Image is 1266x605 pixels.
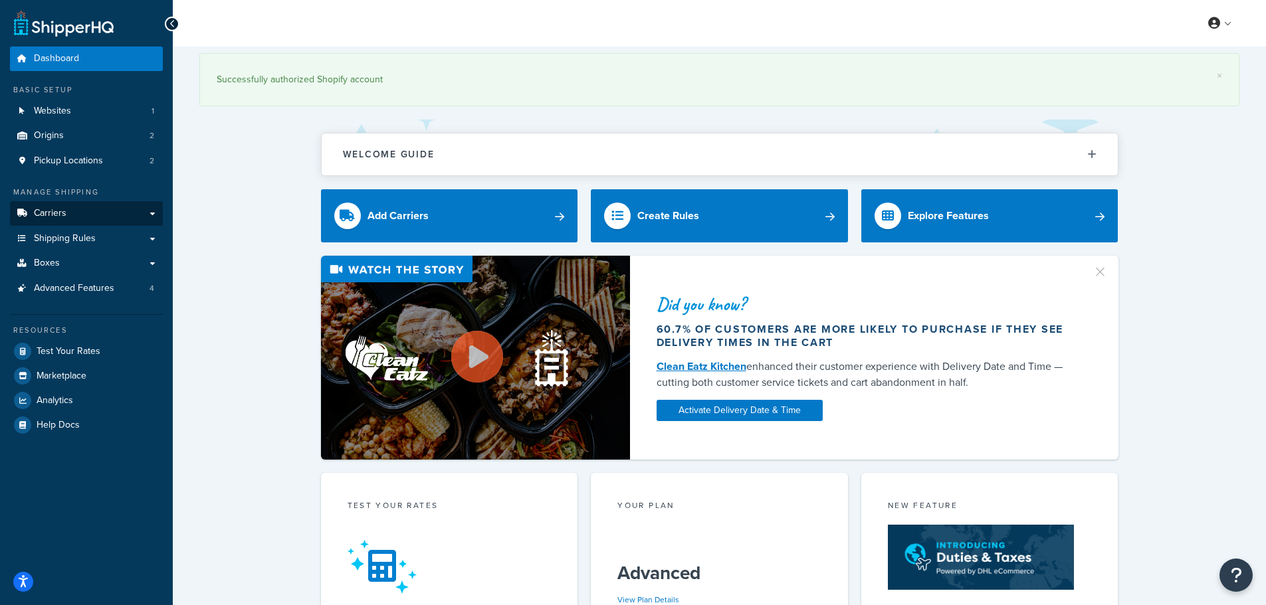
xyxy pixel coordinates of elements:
span: Pickup Locations [34,155,103,167]
a: Clean Eatz Kitchen [657,359,746,374]
a: Create Rules [591,189,848,242]
a: Boxes [10,251,163,276]
h5: Advanced [617,562,821,584]
span: 2 [150,155,154,167]
li: Origins [10,124,163,148]
span: Analytics [37,395,73,406]
div: 60.7% of customers are more likely to purchase if they see delivery times in the cart [657,323,1077,349]
a: Add Carriers [321,189,578,242]
a: × [1217,70,1222,81]
span: 1 [152,106,154,117]
img: Video thumbnail [321,256,630,460]
li: Websites [10,99,163,124]
span: Origins [34,130,64,141]
span: Help Docs [37,420,80,431]
div: Add Carriers [368,207,429,225]
button: Open Resource Center [1219,559,1253,592]
div: Test your rates [348,499,552,515]
span: 2 [150,130,154,141]
a: Websites1 [10,99,163,124]
a: Help Docs [10,413,163,437]
span: 4 [150,283,154,294]
a: Pickup Locations2 [10,149,163,173]
span: Advanced Features [34,283,114,294]
div: Explore Features [908,207,989,225]
div: Resources [10,325,163,336]
a: Shipping Rules [10,226,163,251]
div: Successfully authorized Shopify account [217,70,1222,89]
button: Welcome Guide [322,133,1118,175]
a: Origins2 [10,124,163,148]
a: Carriers [10,201,163,226]
a: Test Your Rates [10,339,163,363]
div: Create Rules [637,207,699,225]
h2: Welcome Guide [343,149,435,159]
div: Did you know? [657,295,1077,313]
div: Basic Setup [10,84,163,96]
span: Shipping Rules [34,233,96,244]
div: Manage Shipping [10,187,163,198]
div: Your Plan [617,499,821,515]
a: Explore Features [861,189,1118,242]
span: Carriers [34,208,66,219]
a: Analytics [10,389,163,412]
div: enhanced their customer experience with Delivery Date and Time — cutting both customer service ti... [657,359,1077,390]
a: Activate Delivery Date & Time [657,400,823,421]
div: New Feature [888,499,1092,515]
span: Websites [34,106,71,117]
li: Advanced Features [10,276,163,301]
a: Advanced Features4 [10,276,163,301]
span: Test Your Rates [37,346,100,357]
a: Dashboard [10,46,163,71]
a: Marketplace [10,364,163,388]
span: Marketplace [37,371,86,382]
span: Boxes [34,258,60,269]
li: Pickup Locations [10,149,163,173]
span: Dashboard [34,53,79,64]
